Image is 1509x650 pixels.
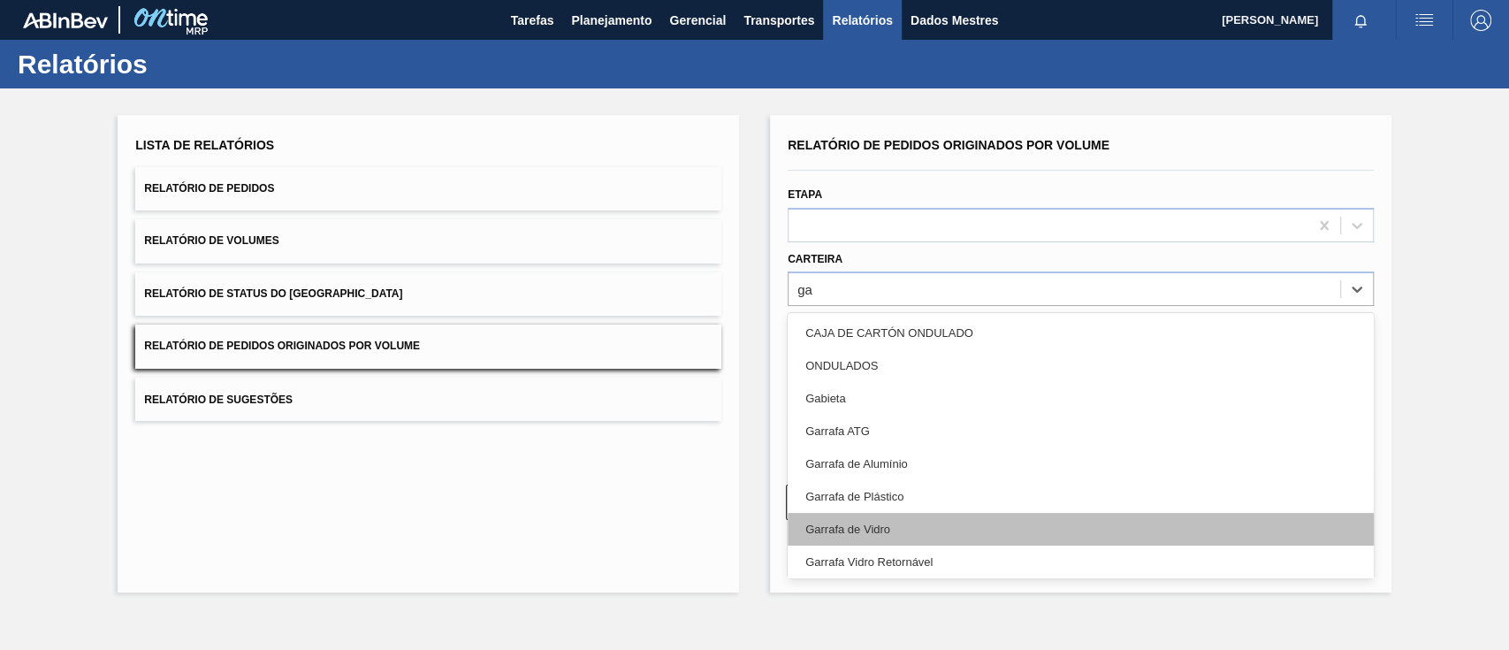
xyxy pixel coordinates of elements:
font: Relatório de Volumes [144,235,278,248]
font: Garrafa de Vidro [805,523,890,536]
font: Gabieta [805,392,846,405]
button: Relatório de Status do [GEOGRAPHIC_DATA] [135,272,721,316]
font: ONDULADOS [805,359,878,372]
button: Relatório de Volumes [135,219,721,263]
font: Relatório de Pedidos Originados por Volume [788,138,1109,152]
font: Garrafa ATG [805,424,870,438]
button: Notificações [1332,8,1389,33]
font: [PERSON_NAME] [1222,13,1318,27]
font: Lista de Relatórios [135,138,274,152]
font: Relatório de Pedidos Originados por Volume [144,340,420,353]
font: Transportes [743,13,814,27]
font: Garrafa de Alumínio [805,457,908,470]
button: Limpar [786,485,1071,520]
font: Etapa [788,188,822,201]
font: Garrafa Vidro Retornável [805,555,933,569]
font: Relatórios [832,13,892,27]
font: Planejamento [571,13,652,27]
font: Tarefas [511,13,554,27]
button: Relatório de Pedidos Originados por Volume [135,325,721,368]
font: Carteira [788,253,842,265]
font: Relatório de Status do [GEOGRAPHIC_DATA] [144,287,402,300]
img: ações do usuário [1414,10,1435,31]
font: Gerencial [669,13,726,27]
font: CAJA DE CARTÓN ONDULADO [805,326,973,340]
font: Relatórios [18,50,148,79]
button: Relatório de Sugestões [135,378,721,421]
font: Relatório de Pedidos [144,182,274,195]
font: Dados Mestres [911,13,999,27]
img: Sair [1470,10,1491,31]
button: Relatório de Pedidos [135,167,721,210]
font: Relatório de Sugestões [144,393,293,405]
img: TNhmsLtSVTkK8tSr43FrP2fwEKptu5GPRR3wAAAABJRU5ErkJggg== [23,12,108,28]
font: Garrafa de Plástico [805,490,903,503]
